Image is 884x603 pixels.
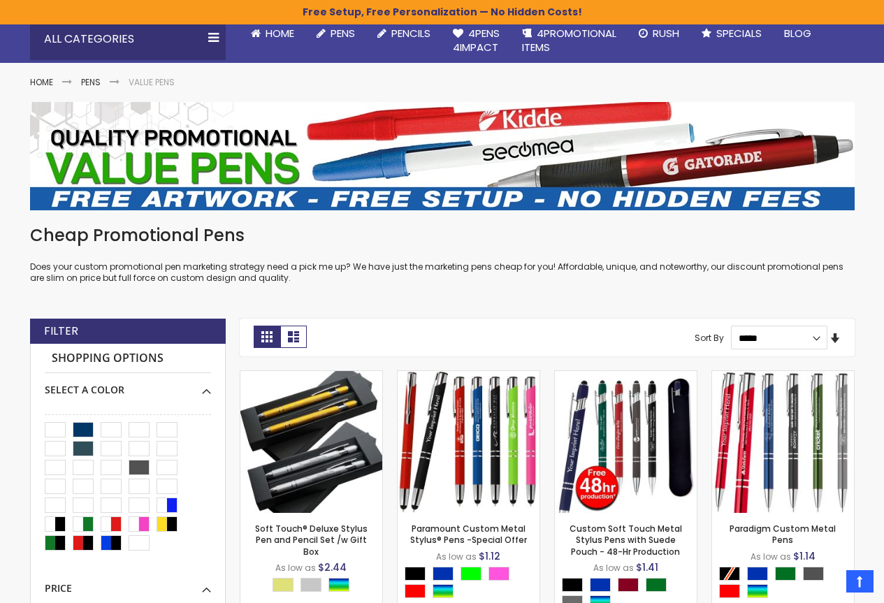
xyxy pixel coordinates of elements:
a: Pens [305,18,366,49]
div: Gold [273,578,294,592]
div: Price [45,572,211,595]
span: As low as [436,551,477,562]
strong: Filter [44,324,78,339]
div: Blue [747,567,768,581]
div: Does your custom promotional pen marketing strategy need a pick me up? We have just the marketing... [30,224,855,284]
a: 4PROMOTIONALITEMS [511,18,628,64]
div: Select A Color [405,567,539,602]
a: Rush [628,18,690,49]
a: Soft Touch® Deluxe Stylus Pen and Pencil Set /w Gift Box [240,370,382,382]
div: Blue [433,567,454,581]
div: Blue [590,578,611,592]
div: Burgundy [618,578,639,592]
a: Paramount Custom Metal Stylus® Pens -Special Offer [398,370,539,382]
img: Custom Soft Touch Metal Stylus Pens with Suede Pouch - 48-Hr Production [555,371,697,513]
span: As low as [751,551,791,562]
div: Select A Color [45,373,211,397]
a: Specials [690,18,773,49]
img: Paramount Custom Metal Stylus® Pens -Special Offer [398,371,539,513]
div: Select A Color [719,567,854,602]
span: 4Pens 4impact [453,26,500,55]
a: Paradigm Plus Custom Metal Pens [712,370,854,382]
span: Pencils [391,26,430,41]
span: $1.12 [479,549,500,563]
a: Home [30,76,53,88]
div: Pink [488,567,509,581]
a: Home [240,18,305,49]
div: Red [405,584,426,598]
strong: Shopping Options [45,344,211,374]
img: Paradigm Plus Custom Metal Pens [712,371,854,513]
a: Pens [81,76,101,88]
a: Paradigm Custom Metal Pens [730,523,836,546]
span: Blog [784,26,811,41]
a: Paramount Custom Metal Stylus® Pens -Special Offer [410,523,527,546]
a: Top [846,570,874,593]
span: Home [266,26,294,41]
div: Assorted [433,584,454,598]
div: Lime Green [461,567,481,581]
h1: Cheap Promotional Pens [30,224,855,247]
span: $1.41 [636,560,658,574]
span: As low as [275,562,316,574]
a: Blog [773,18,823,49]
a: Custom Soft Touch Metal Stylus Pens with Suede Pouch - 48-Hr Production [555,370,697,382]
div: All Categories [30,18,226,60]
span: Specials [716,26,762,41]
div: Black [405,567,426,581]
div: Red [719,584,740,598]
span: Rush [653,26,679,41]
div: Silver [300,578,321,592]
div: Black [562,578,583,592]
span: Pens [331,26,355,41]
div: Assorted [747,584,768,598]
span: $1.14 [793,549,816,563]
span: 4PROMOTIONAL ITEMS [522,26,616,55]
a: 4Pens4impact [442,18,511,64]
span: $2.44 [318,560,347,574]
img: Soft Touch® Deluxe Stylus Pen and Pencil Set /w Gift Box [240,371,382,513]
span: As low as [593,562,634,574]
a: Pencils [366,18,442,49]
strong: Value Pens [129,76,175,88]
strong: Grid [254,326,280,348]
div: Assorted [328,578,349,592]
img: Value Pens [30,102,855,210]
div: Select A Color [273,578,356,595]
a: Soft Touch® Deluxe Stylus Pen and Pencil Set /w Gift Box [255,523,368,557]
div: Gunmetal [803,567,824,581]
div: Green [646,578,667,592]
div: Green [775,567,796,581]
a: Custom Soft Touch Metal Stylus Pens with Suede Pouch - 48-Hr Production [570,523,682,557]
label: Sort By [695,332,724,344]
